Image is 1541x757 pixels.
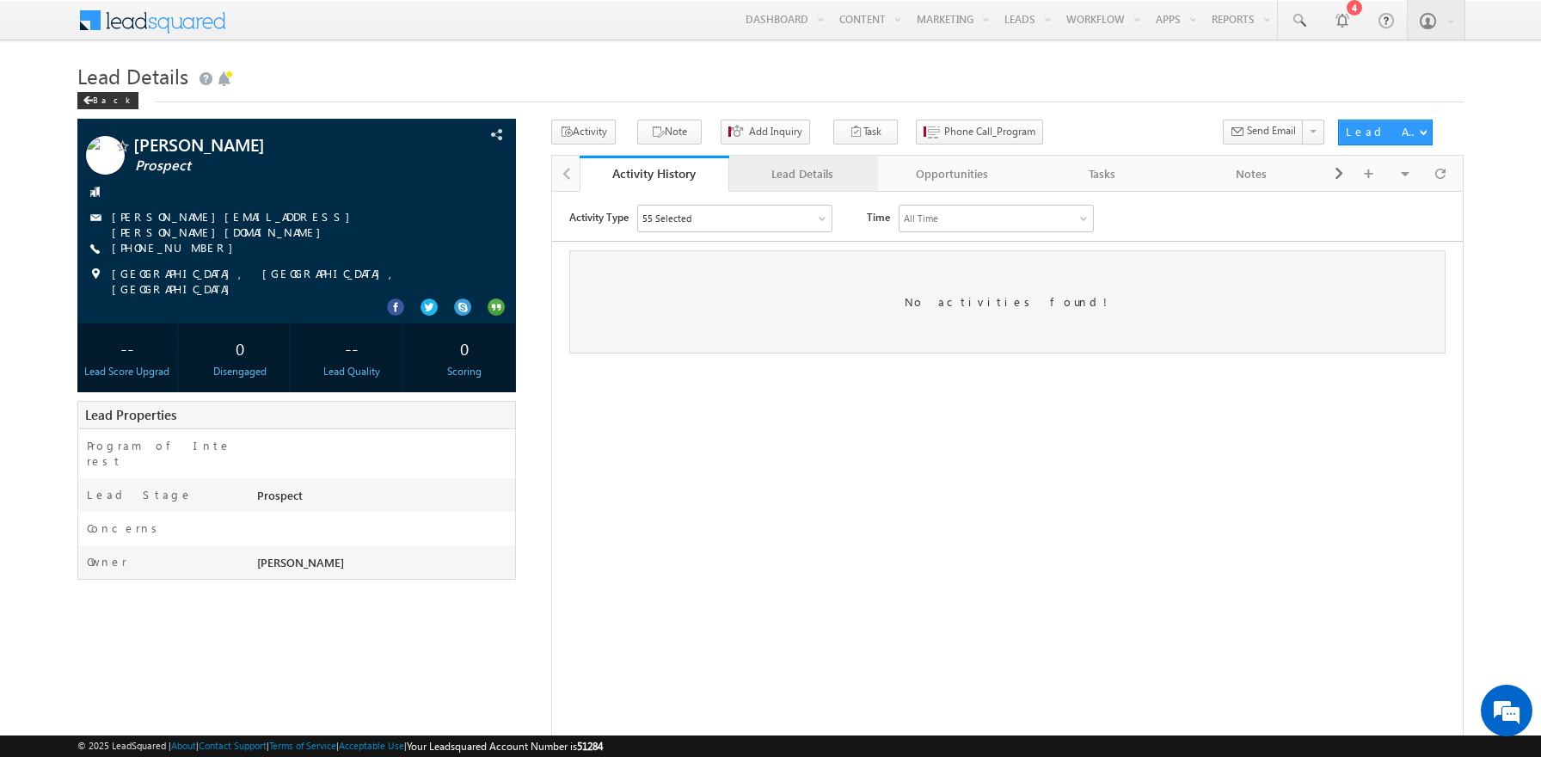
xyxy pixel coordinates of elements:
a: Tasks [1028,156,1177,192]
button: Task [833,120,898,145]
label: Program of Interest [87,438,236,469]
div: 0 [193,332,285,364]
a: About [171,740,196,751]
div: Prospect [253,487,515,511]
a: Notes [1177,156,1327,192]
span: Your Leadsquared Account Number is [407,740,603,753]
button: Lead Actions [1338,120,1433,145]
div: Activity History [592,165,716,182]
img: Profile photo [86,136,125,181]
div: Notes [1191,163,1311,184]
div: -- [306,332,398,364]
a: Terms of Service [269,740,336,751]
span: [PHONE_NUMBER] [112,240,242,257]
button: Phone Call_Program [916,120,1043,145]
div: Lead Score Upgrad [82,364,174,379]
span: Time [315,13,338,39]
div: All Time [352,19,386,34]
a: [PERSON_NAME][EMAIL_ADDRESS][PERSON_NAME][DOMAIN_NAME] [112,209,359,239]
div: Disengaged [193,364,285,379]
a: Activity History [580,156,729,192]
div: Opportunities [892,163,1012,184]
button: Activity [551,120,616,145]
div: 55 Selected [90,19,139,34]
div: Lead Quality [306,364,398,379]
span: [PERSON_NAME] [257,555,344,569]
label: Owner [87,554,127,569]
button: Add Inquiry [721,120,810,145]
span: Activity Type [17,13,77,39]
span: Send Email [1247,123,1296,138]
div: -- [82,332,174,364]
span: [GEOGRAPHIC_DATA], [GEOGRAPHIC_DATA], [GEOGRAPHIC_DATA] [112,266,470,297]
div: Scoring [419,364,511,379]
button: Note [637,120,702,145]
div: Lead Actions [1346,124,1419,139]
span: 51284 [577,740,603,753]
span: Phone Call_Program [944,124,1035,139]
a: Back [77,91,147,106]
div: Sales Activity,Program,Email Bounced,Email Link Clicked,Email Marked Spam & 50 more.. [86,14,279,40]
label: Concerns [87,520,163,536]
a: Opportunities [878,156,1028,192]
div: Back [77,92,138,109]
div: No activities found! [17,58,893,162]
a: Lead Details [729,156,879,192]
button: Send Email [1223,120,1304,145]
span: [PERSON_NAME] [133,136,408,153]
a: Contact Support [199,740,267,751]
div: Tasks [1041,163,1162,184]
div: 0 [419,332,511,364]
div: Lead Details [743,163,863,184]
a: Acceptable Use [339,740,404,751]
span: Lead Details [77,62,188,89]
span: Add Inquiry [749,124,802,139]
label: Lead Stage [87,487,193,502]
span: © 2025 LeadSquared | | | | | [77,738,603,754]
span: Lead Properties [85,406,176,423]
span: Prospect [135,157,409,175]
